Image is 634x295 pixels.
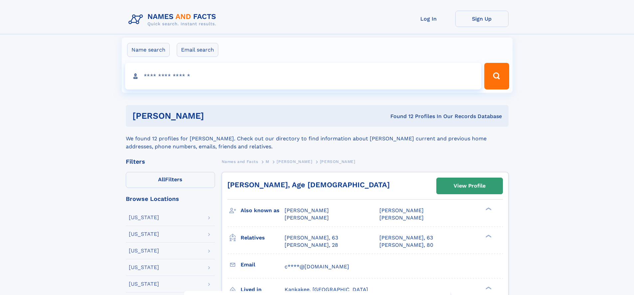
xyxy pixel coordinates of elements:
[129,281,159,287] div: [US_STATE]
[222,157,258,166] a: Names and Facts
[285,234,338,241] a: [PERSON_NAME], 63
[277,157,312,166] a: [PERSON_NAME]
[127,43,170,57] label: Name search
[132,112,297,120] h1: [PERSON_NAME]
[484,234,492,238] div: ❯
[277,159,312,164] span: [PERSON_NAME]
[241,259,285,270] h3: Email
[379,234,433,241] a: [PERSON_NAME], 63
[379,215,424,221] span: [PERSON_NAME]
[379,241,433,249] a: [PERSON_NAME], 80
[266,159,269,164] span: M
[297,113,502,120] div: Found 12 Profiles In Our Records Database
[484,63,509,89] button: Search Button
[241,205,285,216] h3: Also known as
[454,178,486,194] div: View Profile
[285,207,329,214] span: [PERSON_NAME]
[126,127,509,151] div: We found 12 profiles for [PERSON_NAME]. Check out our directory to find information about [PERSON...
[320,159,355,164] span: [PERSON_NAME]
[126,159,215,165] div: Filters
[177,43,218,57] label: Email search
[241,232,285,243] h3: Relatives
[158,176,165,183] span: All
[484,286,492,290] div: ❯
[129,231,159,237] div: [US_STATE]
[125,63,482,89] input: search input
[126,196,215,202] div: Browse Locations
[126,11,222,29] img: Logo Names and Facts
[285,215,329,221] span: [PERSON_NAME]
[227,181,390,189] a: [PERSON_NAME], Age [DEMOGRAPHIC_DATA]
[129,248,159,253] div: [US_STATE]
[379,207,424,214] span: [PERSON_NAME]
[285,286,368,293] span: Kankakee, [GEOGRAPHIC_DATA]
[129,215,159,220] div: [US_STATE]
[129,265,159,270] div: [US_STATE]
[126,172,215,188] label: Filters
[285,241,338,249] a: [PERSON_NAME], 28
[402,11,455,27] a: Log In
[455,11,509,27] a: Sign Up
[484,207,492,211] div: ❯
[437,178,503,194] a: View Profile
[266,157,269,166] a: M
